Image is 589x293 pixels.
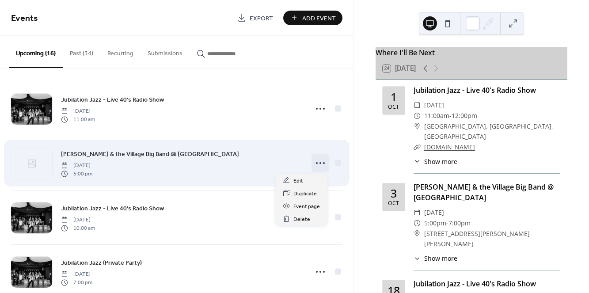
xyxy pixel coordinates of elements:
[414,182,560,203] div: [PERSON_NAME] & the Village Big Band @ [GEOGRAPHIC_DATA]
[424,254,457,263] span: Show more
[414,157,457,166] button: ​Show more
[100,36,141,67] button: Recurring
[376,47,567,58] div: Where I'll Be Next
[414,142,421,152] div: ​
[302,14,336,23] span: Add Event
[414,207,421,218] div: ​
[414,254,421,263] div: ​
[61,204,164,213] span: Jubilation Jazz - Live 40's Radio Show
[424,100,444,110] span: [DATE]
[9,36,63,68] button: Upcoming (16)
[424,218,446,228] span: 5:00pm
[63,36,100,67] button: Past (34)
[388,201,399,206] div: Oct
[414,157,421,166] div: ​
[448,218,471,228] span: 7:00pm
[141,36,190,67] button: Submissions
[424,207,444,218] span: [DATE]
[61,150,239,159] span: [PERSON_NAME] & the Village Big Band @ [GEOGRAPHIC_DATA]
[61,259,142,268] span: Jubilation Jazz (Private Party)
[414,121,421,132] div: ​
[424,143,475,151] a: [DOMAIN_NAME]
[414,85,536,95] a: Jubilation Jazz - Live 40's Radio Show
[61,224,95,232] span: 10:00 am
[424,110,449,121] span: 11:00am
[250,14,273,23] span: Export
[293,215,310,224] span: Delete
[61,258,142,268] a: Jubilation Jazz (Private Party)
[61,203,164,213] a: Jubilation Jazz - Live 40's Radio Show
[388,104,399,110] div: Oct
[414,218,421,228] div: ​
[424,121,560,142] span: [GEOGRAPHIC_DATA], [GEOGRAPHIC_DATA], [GEOGRAPHIC_DATA]
[424,157,457,166] span: Show more
[61,107,95,115] span: [DATE]
[452,110,477,121] span: 12:00pm
[414,279,536,289] a: Jubilation Jazz - Live 40's Radio Show
[414,254,457,263] button: ​Show more
[446,218,448,228] span: -
[293,189,317,198] span: Duplicate
[391,188,397,199] div: 3
[391,91,397,103] div: 1
[414,100,421,110] div: ​
[414,228,421,239] div: ​
[231,11,280,25] a: Export
[414,110,421,121] div: ​
[61,216,95,224] span: [DATE]
[61,95,164,105] a: Jubilation Jazz - Live 40's Radio Show
[293,176,303,186] span: Edit
[61,170,92,178] span: 5:00 pm
[293,202,320,211] span: Event page
[61,115,95,123] span: 11:00 am
[283,11,342,25] button: Add Event
[61,270,92,278] span: [DATE]
[424,228,560,250] span: [STREET_ADDRESS][PERSON_NAME][PERSON_NAME]
[61,162,92,170] span: [DATE]
[449,110,452,121] span: -
[11,10,38,27] span: Events
[61,278,92,286] span: 7:00 pm
[61,149,239,159] a: [PERSON_NAME] & the Village Big Band @ [GEOGRAPHIC_DATA]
